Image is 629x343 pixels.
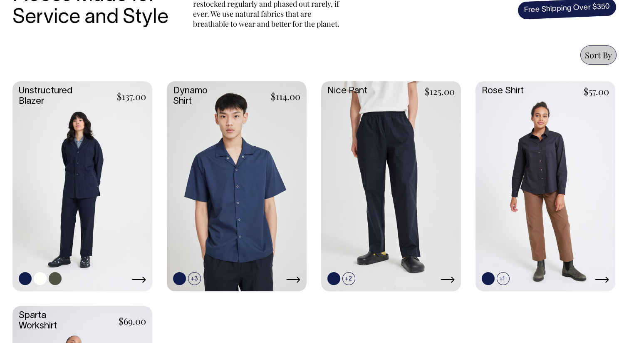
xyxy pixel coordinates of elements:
[188,272,201,285] span: +3
[585,49,612,60] span: Sort By
[497,272,510,285] span: +1
[342,272,355,285] span: +2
